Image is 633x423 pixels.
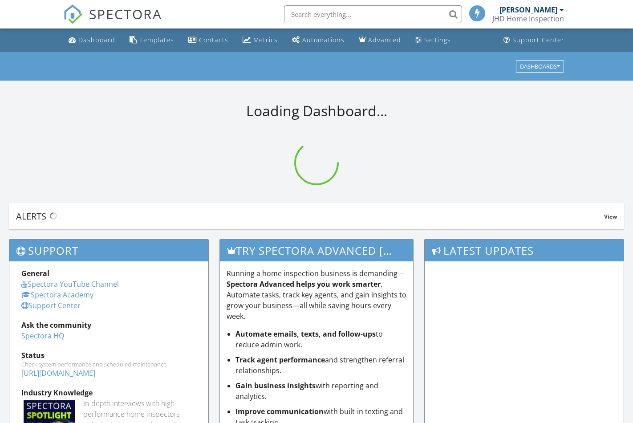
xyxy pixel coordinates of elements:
[253,36,278,44] div: Metrics
[21,279,119,289] a: Spectora YouTube Channel
[199,36,228,44] div: Contacts
[21,301,81,310] a: Support Center
[126,32,178,49] a: Templates
[21,368,95,378] a: [URL][DOMAIN_NAME]
[227,268,407,321] p: Running a home inspection business is demanding— . Automate tasks, track key agents, and gain ins...
[9,240,208,261] h3: Support
[21,320,196,330] div: Ask the community
[235,407,324,416] strong: Improve communication
[520,63,560,69] div: Dashboards
[499,5,557,14] div: [PERSON_NAME]
[65,32,119,49] a: Dashboard
[21,350,196,361] div: Status
[235,354,407,376] li: and strengthen referral relationships.
[492,14,564,23] div: JHD Home Inspection
[21,361,196,368] div: Check system performance and scheduled maintenance.
[21,290,93,300] a: Spectora Academy
[516,60,564,73] button: Dashboards
[21,331,64,341] a: Spectora HQ
[16,210,604,222] div: Alerts
[235,329,407,350] li: to reduce admin work.
[284,5,462,23] input: Search everything...
[424,36,451,44] div: Settings
[89,4,162,23] span: SPECTORA
[21,387,196,398] div: Industry Knowledge
[235,355,325,365] strong: Track agent performance
[500,32,568,49] a: Support Center
[425,240,624,261] h3: Latest Updates
[355,32,405,49] a: Advanced
[235,380,407,402] li: with reporting and analytics.
[63,12,162,31] a: SPECTORA
[412,32,454,49] a: Settings
[21,268,49,278] strong: General
[235,381,316,390] strong: Gain business insights
[227,279,381,289] strong: Spectora Advanced helps you work smarter
[235,329,376,339] strong: Automate emails, texts, and follow-ups
[512,36,564,44] div: Support Center
[63,4,83,24] img: The Best Home Inspection Software - Spectora
[185,32,232,49] a: Contacts
[239,32,281,49] a: Metrics
[220,240,414,261] h3: Try spectora advanced [DATE]
[139,36,174,44] div: Templates
[78,36,115,44] div: Dashboard
[604,213,617,220] span: View
[288,32,348,49] a: Automations (Basic)
[302,36,345,44] div: Automations
[368,36,401,44] div: Advanced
